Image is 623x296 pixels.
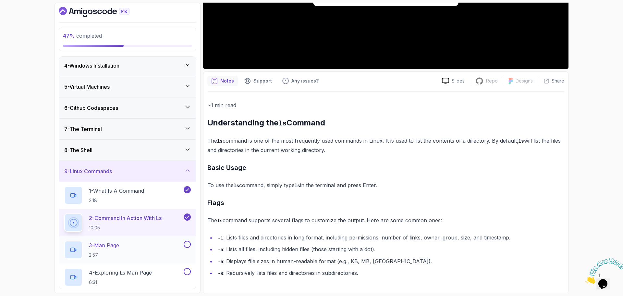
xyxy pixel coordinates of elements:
[89,279,152,286] p: 6:31
[64,146,92,154] h3: 8 - The Shell
[295,183,300,188] code: ls
[89,225,162,231] p: 10:05
[207,198,564,208] h3: Flags
[63,32,102,39] span: completed
[64,62,119,70] h3: 4 - Windows Installation
[64,83,110,91] h3: 5 - Virtual Machines
[240,76,276,86] button: Support button
[218,259,223,264] code: -h
[207,101,564,110] p: ~1 min read
[278,76,323,86] button: Feedback button
[64,167,112,175] h3: 9 - Linux Commands
[89,252,119,258] p: 2:57
[216,233,564,242] li: : Lists files and directories in long format, including permissions, number of links, owner, grou...
[207,118,564,128] h2: Understanding the Command
[59,161,196,182] button: 9-Linux Commands
[452,78,465,84] p: Slides
[59,7,144,17] a: Dashboard
[216,268,564,278] li: : Recursively lists files and directories in subdirectories.
[216,245,564,254] li: : Lists all files, including hidden files (those starting with a dot).
[64,104,118,112] h3: 6 - Github Codespaces
[218,271,223,276] code: -R
[207,181,564,190] p: To use the command, simply type in the terminal and press Enter.
[59,119,196,139] button: 7-The Terminal
[59,140,196,161] button: 8-The Shell
[64,186,191,204] button: 1-What Is A Command2:18
[291,78,319,84] p: Any issues?
[3,3,43,28] img: Chat attention grabber
[59,97,196,118] button: 6-Github Codespaces
[207,216,564,225] p: The command supports several flags to customize the output. Here are some common ones:
[207,76,238,86] button: notes button
[218,236,223,241] code: -l
[89,197,144,204] p: 2:18
[64,241,191,259] button: 3-Man Page2:57
[217,139,223,144] code: ls
[89,241,119,249] p: 3 - Man Page
[3,3,5,8] span: 1
[486,78,498,84] p: Repo
[63,32,75,39] span: 47 %
[437,78,470,84] a: Slides
[89,214,162,222] p: 2 - Command In Action With ls
[59,76,196,97] button: 5-Virtual Machines
[519,139,524,144] code: ls
[278,120,287,127] code: ls
[217,218,223,224] code: ls
[538,78,564,84] button: Share
[220,78,234,84] p: Notes
[253,78,272,84] p: Support
[216,257,564,266] li: : Displays file sizes in human-readable format (e.g., KB, MB, [GEOGRAPHIC_DATA]).
[64,125,102,133] h3: 7 - The Terminal
[234,183,239,188] code: ls
[207,136,564,155] p: The command is one of the most frequently used commands in Linux. It is used to list the contents...
[516,78,533,84] p: Designs
[64,268,191,286] button: 4-Exploring ls Man Page6:31
[59,55,196,76] button: 4-Windows Installation
[89,187,144,195] p: 1 - What Is A Command
[218,247,223,252] code: -a
[207,162,564,173] h3: Basic Usage
[64,213,191,232] button: 2-Command In Action With ls10:05
[583,255,623,286] iframe: chat widget
[552,78,564,84] p: Share
[89,269,152,277] p: 4 - Exploring ls Man Page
